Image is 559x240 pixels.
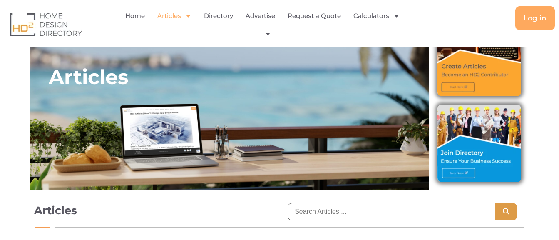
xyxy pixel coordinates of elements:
nav: Menu [114,6,417,42]
button: Search [495,203,517,220]
a: Home [125,6,145,25]
input: Search Articles.... [288,203,495,220]
h2: Articles [49,65,128,90]
a: Log in [515,6,555,30]
a: Request a Quote [288,6,341,25]
a: Advertise [246,6,275,25]
a: Articles [157,6,191,25]
a: Calculators [353,6,400,25]
img: Join Directory [437,105,521,182]
h1: Articles [34,203,271,218]
img: Create Articles [437,19,521,96]
span: Log in [524,15,547,22]
a: Directory [204,6,233,25]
